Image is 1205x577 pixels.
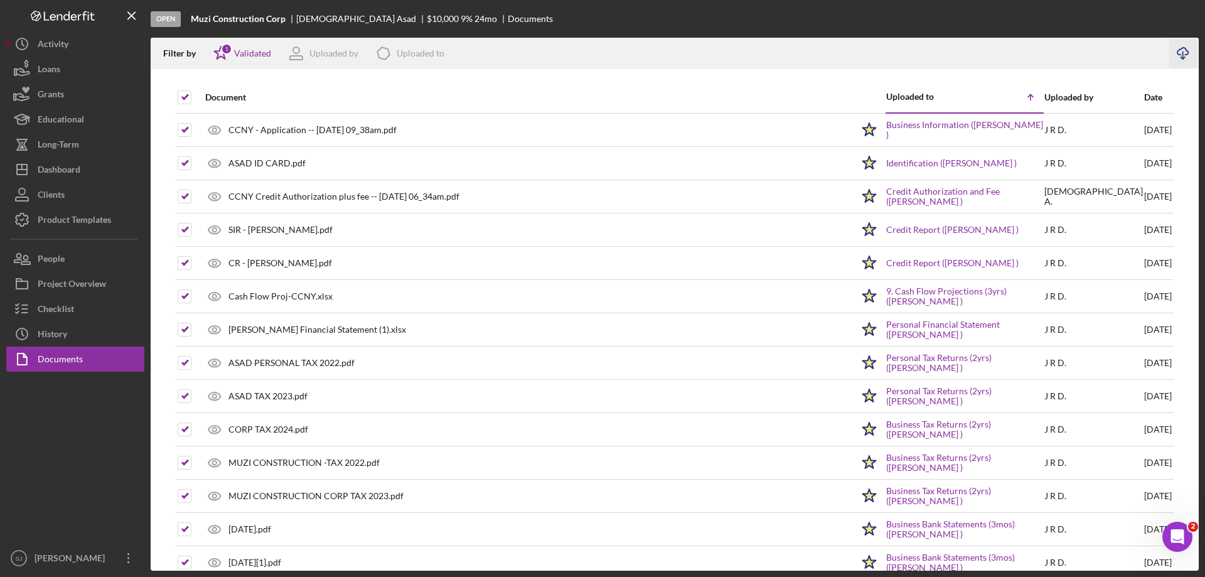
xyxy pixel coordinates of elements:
[886,320,1043,340] a: Personal Financial Statement ([PERSON_NAME] )
[1144,214,1172,245] div: [DATE]
[1144,314,1172,345] div: [DATE]
[163,48,205,58] div: Filter by
[1144,281,1172,312] div: [DATE]
[38,271,106,299] div: Project Overview
[38,82,64,110] div: Grants
[461,14,473,24] div: 9 %
[886,158,1017,168] a: Identification ([PERSON_NAME] )
[6,182,144,207] button: Clients
[31,546,113,574] div: [PERSON_NAME]
[38,246,65,274] div: People
[6,157,144,182] button: Dashboard
[151,11,181,27] div: Open
[1044,92,1143,102] div: Uploaded by
[15,555,22,562] text: SJ
[6,271,144,296] button: Project Overview
[1044,458,1066,468] div: J R D .
[228,125,397,135] div: CCNY - Application -- [DATE] 09_38am.pdf
[886,553,1043,573] a: Business Bank Statements (3mos) ([PERSON_NAME] )
[6,82,144,107] button: Grants
[886,353,1043,373] a: Personal Tax Returns (2yrs) ([PERSON_NAME] )
[221,43,232,55] div: 1
[228,291,333,301] div: Cash Flow Proj-CCNY.xlsx
[886,120,1043,140] a: Business Information ([PERSON_NAME] )
[38,157,80,185] div: Dashboard
[228,558,281,568] div: [DATE][1].pdf
[309,48,358,58] div: Uploaded by
[886,419,1043,439] a: Business Tax Returns (2yrs) ([PERSON_NAME] )
[1044,524,1066,534] div: J R D .
[6,107,144,132] button: Educational
[886,225,1019,235] a: Credit Report ([PERSON_NAME] )
[38,57,60,85] div: Loans
[886,486,1043,506] a: Business Tax Returns (2yrs) ([PERSON_NAME] )
[228,225,333,235] div: SIR - [PERSON_NAME].pdf
[1144,347,1172,379] div: [DATE]
[228,391,308,401] div: ASAD TAX 2023.pdf
[228,424,308,434] div: CORP TAX 2024.pdf
[1144,514,1172,545] div: [DATE]
[886,386,1043,406] a: Personal Tax Returns (2yrs) ([PERSON_NAME] )
[6,546,144,571] button: SJ[PERSON_NAME]
[1144,92,1172,102] div: Date
[1144,414,1172,445] div: [DATE]
[38,321,67,350] div: History
[1144,447,1172,478] div: [DATE]
[1144,114,1172,146] div: [DATE]
[6,207,144,232] button: Product Templates
[205,92,852,102] div: Document
[1144,181,1172,212] div: [DATE]
[886,258,1019,268] a: Credit Report ([PERSON_NAME] )
[1044,491,1066,501] div: J R D .
[228,458,380,468] div: MUZI CONSTRUCTION -TAX 2022.pdf
[234,48,271,58] div: Validated
[38,207,111,235] div: Product Templates
[1144,247,1172,279] div: [DATE]
[1044,558,1066,568] div: J R D .
[296,14,427,24] div: [DEMOGRAPHIC_DATA] Asad
[38,107,84,135] div: Educational
[1044,391,1066,401] div: J R D .
[6,31,144,57] a: Activity
[1044,125,1066,135] div: J R D .
[6,57,144,82] button: Loans
[38,31,68,60] div: Activity
[1044,358,1066,368] div: J R D .
[228,158,306,168] div: ASAD ID CARD.pdf
[1044,325,1066,335] div: J R D .
[38,182,65,210] div: Clients
[1044,186,1143,207] div: [DEMOGRAPHIC_DATA] A .
[1162,522,1192,552] iframe: Intercom live chat
[1044,424,1066,434] div: J R D .
[38,296,74,325] div: Checklist
[6,347,144,372] button: Documents
[886,286,1043,306] a: 9. Cash Flow Projections (3yrs) ([PERSON_NAME] )
[886,519,1043,539] a: Business Bank Statements (3mos) ([PERSON_NAME] )
[427,13,459,24] span: $10,000
[1144,380,1172,412] div: [DATE]
[228,191,459,202] div: CCNY Credit Authorization plus fee -- [DATE] 06_34am.pdf
[1044,225,1066,235] div: J R D .
[1044,258,1066,268] div: J R D .
[508,14,553,24] div: Documents
[1144,148,1172,179] div: [DATE]
[886,92,965,102] div: Uploaded to
[886,453,1043,473] a: Business Tax Returns (2yrs) ([PERSON_NAME] )
[228,524,271,534] div: [DATE].pdf
[228,491,404,501] div: MUZI CONSTRUCTION CORP TAX 2023.pdf
[228,258,332,268] div: CR - [PERSON_NAME].pdf
[38,132,79,160] div: Long-Term
[397,48,444,58] div: Uploaded to
[6,296,144,321] button: Checklist
[6,132,144,157] a: Long-Term
[1188,522,1198,532] span: 2
[228,358,355,368] div: ASAD PERSONAL TAX 2022.pdf
[6,321,144,347] a: History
